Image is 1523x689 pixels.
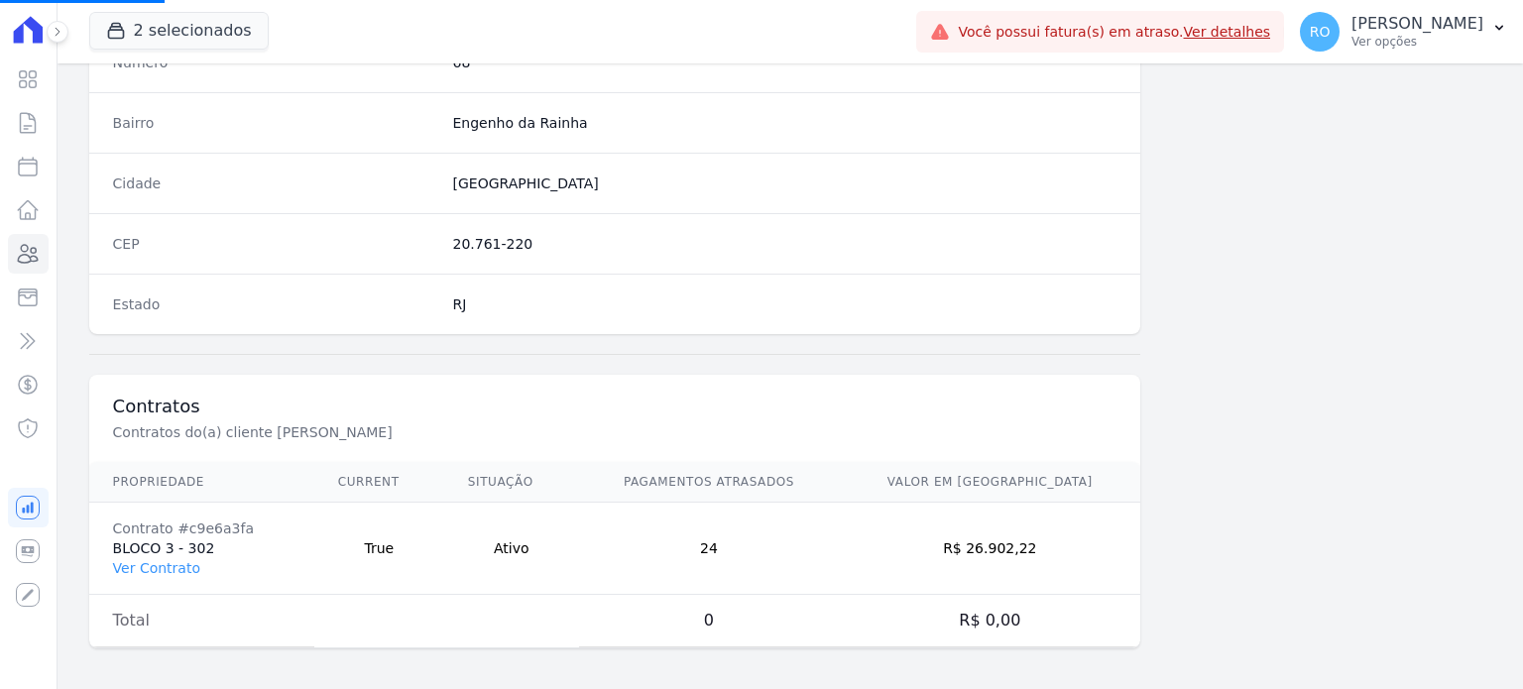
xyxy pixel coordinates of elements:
[113,518,291,538] div: Contrato #c9e6a3fa
[113,173,437,193] dt: Cidade
[579,503,840,595] td: 24
[89,595,314,647] td: Total
[839,462,1140,503] th: Valor em [GEOGRAPHIC_DATA]
[113,560,200,576] a: Ver Contrato
[89,462,314,503] th: Propriedade
[113,395,1117,418] h3: Contratos
[444,462,579,503] th: Situação
[314,462,444,503] th: Current
[958,22,1270,43] span: Você possui fatura(s) em atraso.
[579,595,840,647] td: 0
[89,503,314,595] td: BLOCO 3 - 302
[453,294,1117,314] dd: RJ
[839,503,1140,595] td: R$ 26.902,22
[453,173,1117,193] dd: [GEOGRAPHIC_DATA]
[1310,25,1331,39] span: RO
[839,595,1140,647] td: R$ 0,00
[113,113,437,133] dt: Bairro
[113,294,437,314] dt: Estado
[314,503,444,595] td: True
[1284,4,1523,59] button: RO [PERSON_NAME] Ver opções
[113,422,779,442] p: Contratos do(a) cliente [PERSON_NAME]
[453,113,1117,133] dd: Engenho da Rainha
[89,12,269,50] button: 2 selecionados
[1351,14,1483,34] p: [PERSON_NAME]
[113,234,437,254] dt: CEP
[1184,24,1271,40] a: Ver detalhes
[579,462,840,503] th: Pagamentos Atrasados
[444,503,579,595] td: Ativo
[453,234,1117,254] dd: 20.761-220
[1351,34,1483,50] p: Ver opções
